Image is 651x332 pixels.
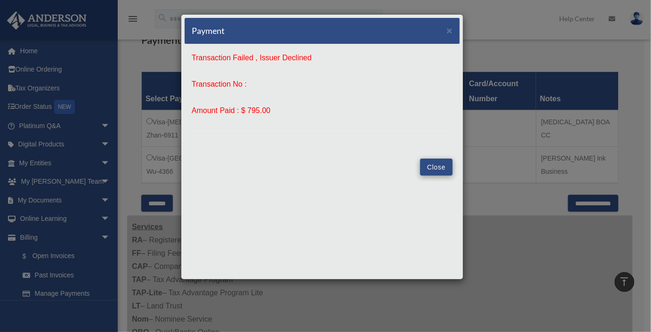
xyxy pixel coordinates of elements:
[192,104,453,117] p: Amount Paid : $ 795.00
[192,25,225,37] h5: Payment
[420,159,453,176] button: Close
[192,78,453,91] p: Transaction No :
[447,25,453,35] button: Close
[192,51,453,65] p: Transaction Failed , Issuer Declined
[447,25,453,36] span: ×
